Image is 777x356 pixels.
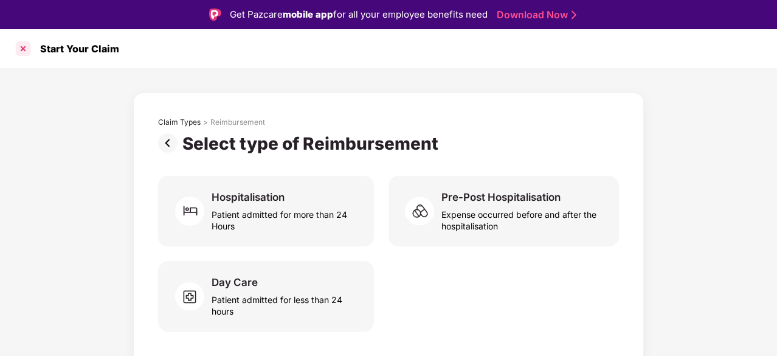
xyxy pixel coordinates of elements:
div: Hospitalisation [212,190,285,204]
strong: mobile app [283,9,333,20]
div: Patient admitted for more than 24 Hours [212,204,359,232]
img: svg+xml;base64,PHN2ZyB4bWxucz0iaHR0cDovL3d3dy53My5vcmcvMjAwMC9zdmciIHdpZHRoPSI2MCIgaGVpZ2h0PSI1OC... [175,278,212,315]
div: Claim Types [158,117,201,127]
div: > [203,117,208,127]
img: svg+xml;base64,PHN2ZyBpZD0iUHJldi0zMngzMiIgeG1sbnM9Imh0dHA6Ly93d3cudzMub3JnLzIwMDAvc3ZnIiB3aWR0aD... [158,133,182,153]
a: Download Now [497,9,573,21]
div: Patient admitted for less than 24 hours [212,289,359,317]
img: Stroke [572,9,576,21]
div: Select type of Reimbursement [182,133,443,154]
div: Reimbursement [210,117,265,127]
div: Start Your Claim [33,43,119,55]
img: Logo [209,9,221,21]
img: svg+xml;base64,PHN2ZyB4bWxucz0iaHR0cDovL3d3dy53My5vcmcvMjAwMC9zdmciIHdpZHRoPSI2MCIgaGVpZ2h0PSI2MC... [175,193,212,229]
div: Expense occurred before and after the hospitalisation [441,204,604,232]
img: svg+xml;base64,PHN2ZyB4bWxucz0iaHR0cDovL3d3dy53My5vcmcvMjAwMC9zdmciIHdpZHRoPSI2MCIgaGVpZ2h0PSI1OC... [405,193,441,229]
div: Get Pazcare for all your employee benefits need [230,7,488,22]
div: Pre-Post Hospitalisation [441,190,561,204]
div: Day Care [212,276,258,289]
